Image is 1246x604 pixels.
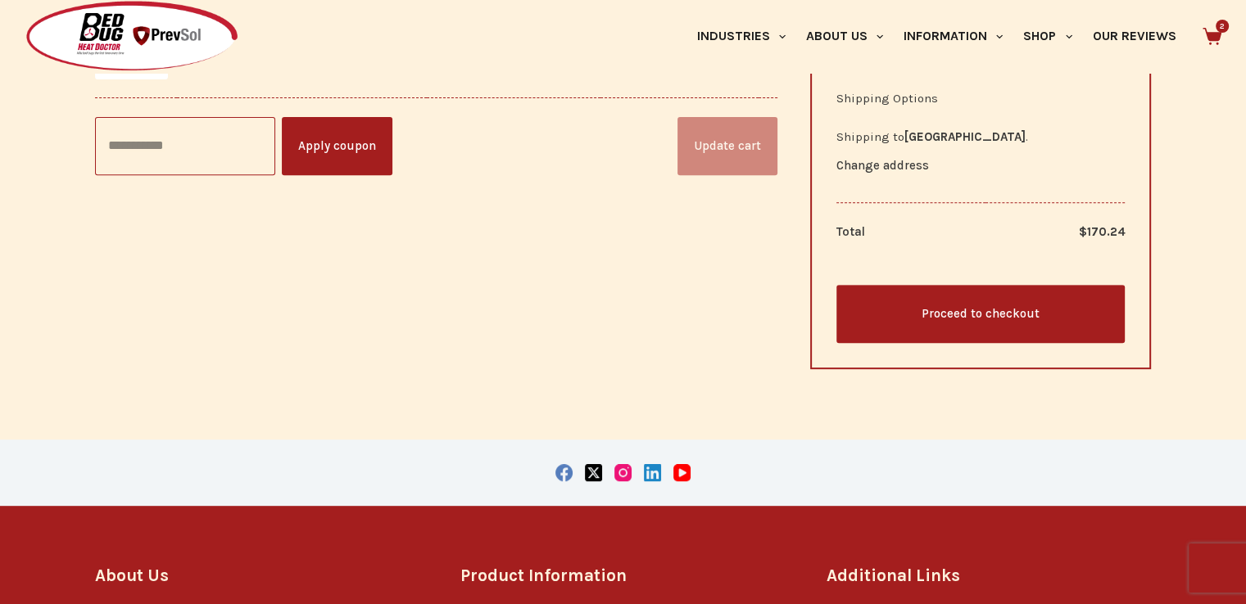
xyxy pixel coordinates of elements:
span: 2 [1216,20,1229,33]
a: X (Twitter) [585,464,602,481]
h3: About Us [95,563,420,588]
button: Update cart [677,117,777,175]
a: LinkedIn [644,464,661,481]
span: $ [1078,224,1086,239]
h3: Product Information [460,563,786,588]
strong: [GEOGRAPHIC_DATA] [904,129,1026,144]
h3: Additional Links [827,563,1152,588]
th: Total [836,203,986,260]
p: Shipping to . [836,127,1126,147]
a: Facebook [555,464,573,481]
button: Apply coupon [282,117,392,175]
a: Instagram [614,464,632,481]
a: YouTube [673,464,691,481]
a: Change address [836,156,1126,176]
button: Open LiveChat chat widget [13,7,62,56]
a: Proceed to checkout [836,285,1126,343]
bdi: 170.24 [1078,224,1125,239]
label: Shipping Options [836,91,938,106]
